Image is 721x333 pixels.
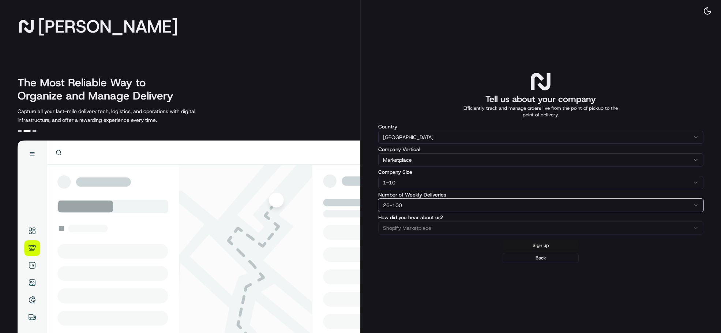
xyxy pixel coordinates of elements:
[378,192,704,197] label: Number of Weekly Deliveries
[485,93,596,105] h1: Tell us about your company
[378,215,704,220] label: How did you hear about us?
[18,76,181,102] h2: The Most Reliable Way to Organize and Manage Delivery
[378,124,704,129] label: Country
[503,240,579,251] button: Sign up
[38,19,178,34] span: [PERSON_NAME]
[18,107,228,124] p: Capture all your last-mile delivery tech, logistics, and operations with digital infrastructure, ...
[459,105,623,118] p: Efficiently track and manage orders live from the point of pickup to the point of delivery.
[503,253,579,263] button: Back
[378,147,704,152] label: Company Vertical
[378,169,704,175] label: Company Size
